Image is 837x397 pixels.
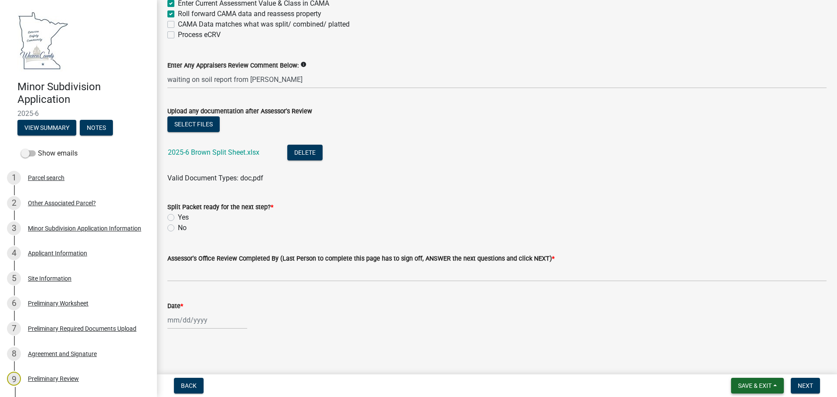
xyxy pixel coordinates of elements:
[174,378,204,394] button: Back
[178,9,321,19] label: Roll forward CAMA data and reassess property
[7,347,21,361] div: 8
[167,63,299,69] label: Enter Any Appraisers Review Comment Below:
[7,171,21,185] div: 1
[167,174,263,182] span: Valid Document Types: doc,pdf
[181,382,197,389] span: Back
[17,125,76,132] wm-modal-confirm: Summary
[300,61,306,68] i: info
[17,9,69,71] img: Waseca County, Minnesota
[28,326,136,332] div: Preliminary Required Documents Upload
[798,382,813,389] span: Next
[28,275,71,282] div: Site Information
[167,116,220,132] button: Select files
[28,225,141,231] div: Minor Subdivision Application Information
[287,149,323,157] wm-modal-confirm: Delete Document
[167,311,247,329] input: mm/dd/yyyy
[7,322,21,336] div: 7
[28,250,87,256] div: Applicant Information
[178,223,187,233] label: No
[28,376,79,382] div: Preliminary Review
[167,256,555,262] label: Assessor's Office Review Completed By (Last Person to complete this page has to sign off, ANSWER ...
[791,378,820,394] button: Next
[28,300,88,306] div: Preliminary Worksheet
[17,81,150,106] h4: Minor Subdivision Application
[287,145,323,160] button: Delete
[731,378,784,394] button: Save & Exit
[17,120,76,136] button: View Summary
[167,204,273,210] label: Split Packet ready for the next step?
[7,221,21,235] div: 3
[7,246,21,260] div: 4
[178,212,189,223] label: Yes
[28,200,96,206] div: Other Associated Parcel?
[178,30,221,40] label: Process eCRV
[178,19,350,30] label: CAMA Data matches what was split/ combined/ platted
[167,109,312,115] label: Upload any documentation after Assessor's Review
[738,382,772,389] span: Save & Exit
[7,296,21,310] div: 6
[7,271,21,285] div: 5
[28,175,65,181] div: Parcel search
[7,196,21,210] div: 2
[167,303,183,309] label: Date
[7,372,21,386] div: 9
[80,125,113,132] wm-modal-confirm: Notes
[80,120,113,136] button: Notes
[17,109,139,118] span: 2025-6
[168,148,259,156] a: 2025-6 Brown Split Sheet.xlsx
[21,148,78,159] label: Show emails
[28,351,97,357] div: Agreement and Signature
